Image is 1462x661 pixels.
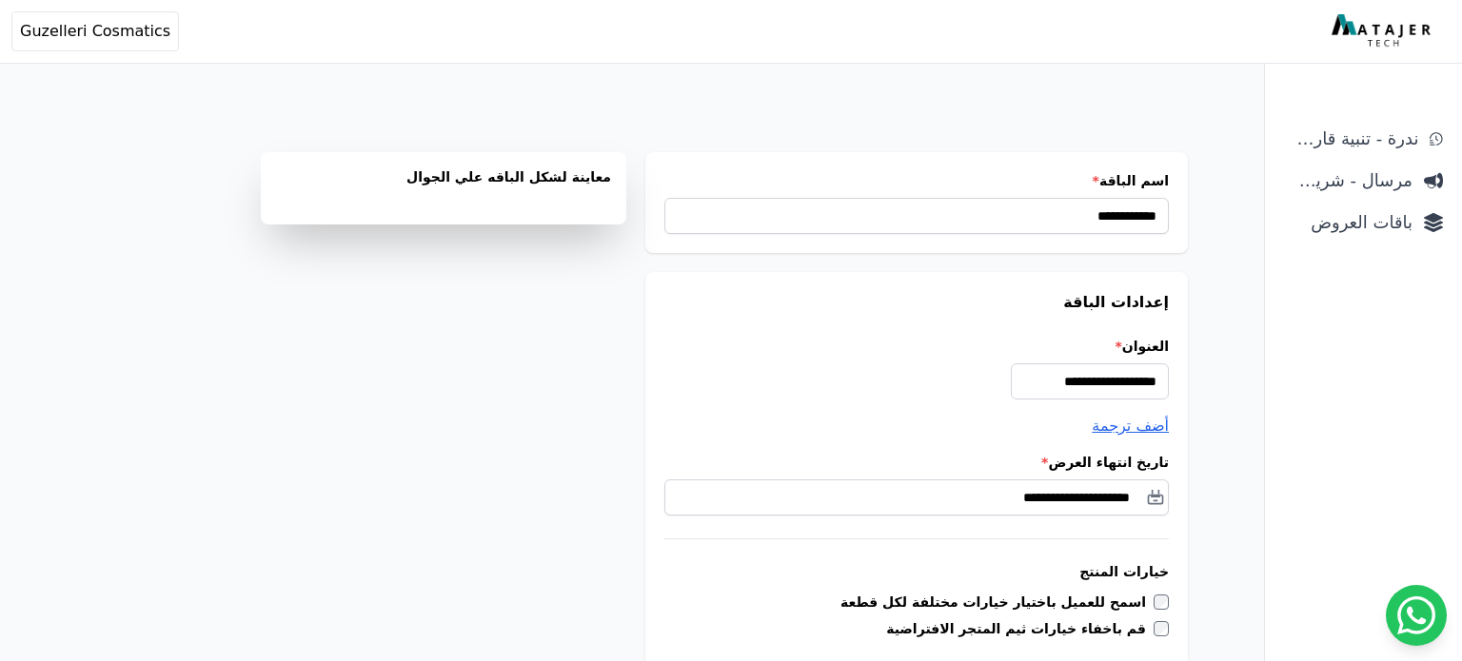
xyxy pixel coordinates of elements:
h3: إعدادات الباقة [664,291,1169,314]
label: العنوان [664,337,1169,356]
span: باقات العروض [1284,209,1413,236]
span: مرسال - شريط دعاية [1284,167,1413,194]
label: تاريخ انتهاء العرض [664,453,1169,472]
span: ندرة - تنبية قارب علي النفاذ [1284,126,1418,152]
button: أضف ترجمة [1092,415,1169,437]
button: Guzelleri Cosmatics [11,11,179,51]
span: Guzelleri Cosmatics [20,20,170,43]
a: باقات العروض [1276,205,1451,240]
span: أضف ترجمة [1092,417,1169,435]
a: مرسال - شريط دعاية [1276,164,1451,198]
h3: خيارات المنتج [664,562,1169,581]
a: ندرة - تنبية قارب علي النفاذ [1276,122,1451,156]
label: قم باخفاء خيارات ثيم المتجر الافتراضية [886,619,1154,638]
h3: معاينة لشكل الباقه علي الجوال [276,167,611,209]
label: اسمح للعميل باختيار خيارات مختلفة لكل قطعة [840,593,1154,612]
img: MatajerTech Logo [1332,14,1435,49]
label: اسم الباقة [664,171,1169,190]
